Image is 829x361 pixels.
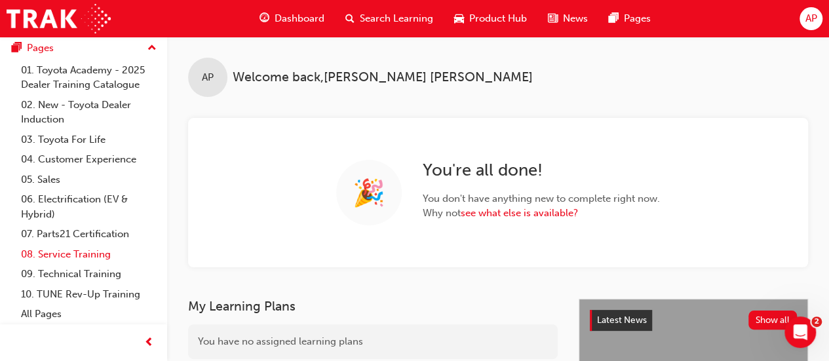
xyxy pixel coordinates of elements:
a: search-iconSearch Learning [335,5,444,32]
a: 04. Customer Experience [16,149,162,170]
a: 09. Technical Training [16,264,162,284]
span: pages-icon [12,43,22,54]
h3: My Learning Plans [188,299,558,314]
span: Dashboard [275,11,324,26]
span: 2 [811,316,822,327]
a: car-iconProduct Hub [444,5,537,32]
a: guage-iconDashboard [249,5,335,32]
span: prev-icon [144,335,154,351]
a: 07. Parts21 Certification [16,224,162,244]
button: Pages [5,36,162,60]
h2: You ' re all done! [423,160,660,181]
span: AP [202,70,214,85]
iframe: Intercom live chat [784,316,816,348]
span: car-icon [454,10,464,27]
div: You have no assigned learning plans [188,324,558,359]
span: News [563,11,588,26]
a: 01. Toyota Academy - 2025 Dealer Training Catalogue [16,60,162,95]
span: 🎉 [353,185,385,200]
a: 03. Toyota For Life [16,130,162,150]
a: 06. Electrification (EV & Hybrid) [16,189,162,224]
a: All Pages [16,304,162,324]
span: Why not [423,206,660,221]
span: Welcome back , [PERSON_NAME] [PERSON_NAME] [233,70,533,85]
span: Search Learning [360,11,433,26]
a: 10. TUNE Rev-Up Training [16,284,162,305]
a: 02. New - Toyota Dealer Induction [16,95,162,130]
span: You don ' t have anything new to complete right now. [423,191,660,206]
a: 05. Sales [16,170,162,190]
span: search-icon [345,10,355,27]
span: up-icon [147,40,157,57]
a: see what else is available? [461,207,578,219]
a: 08. Service Training [16,244,162,265]
button: Show all [748,311,798,330]
span: Latest News [597,314,647,326]
span: Product Hub [469,11,527,26]
a: pages-iconPages [598,5,661,32]
img: Trak [7,4,111,33]
span: guage-icon [260,10,269,27]
span: news-icon [548,10,558,27]
a: Latest NewsShow all [590,310,797,331]
span: Pages [624,11,651,26]
button: AP [800,7,822,30]
span: pages-icon [609,10,619,27]
div: Pages [27,41,54,56]
a: news-iconNews [537,5,598,32]
span: AP [805,11,817,26]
